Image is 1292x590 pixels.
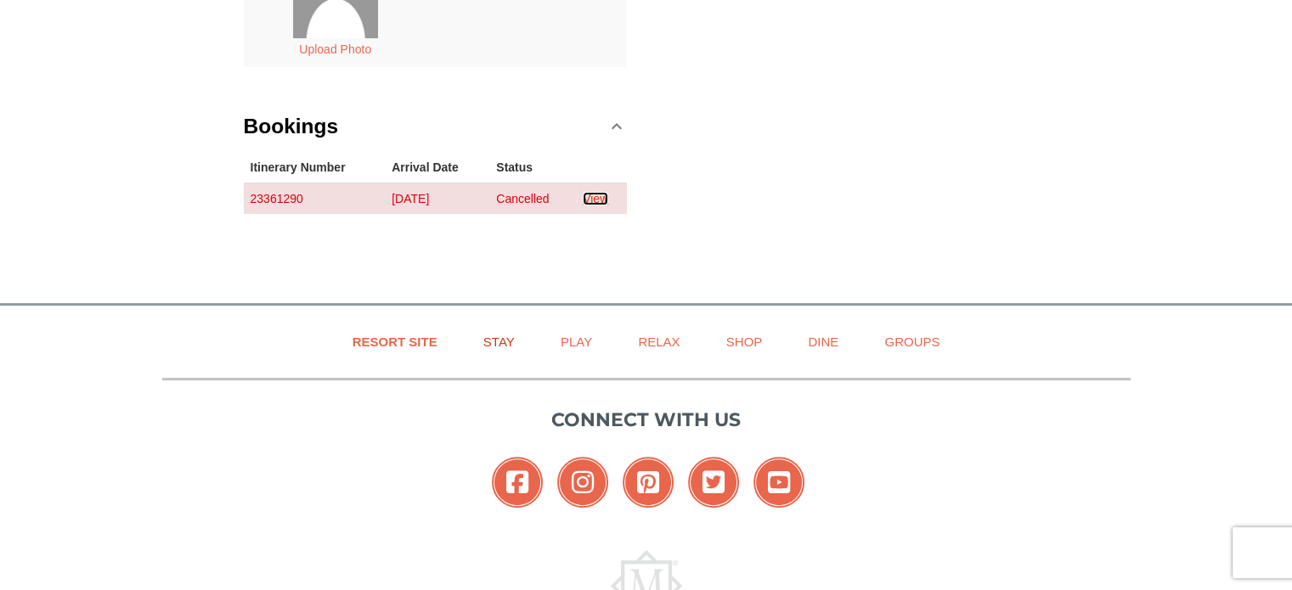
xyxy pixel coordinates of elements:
[385,183,489,214] td: [DATE]
[244,183,386,214] td: 23361290
[705,323,784,361] a: Shop
[244,152,386,183] th: Itinerary Number
[583,192,608,205] a: View
[331,323,459,361] a: Resort Site
[617,323,701,361] a: Relax
[787,323,860,361] a: Dine
[244,110,339,143] h3: Bookings
[290,38,381,60] button: Upload Photo
[162,406,1131,434] p: Connect with us
[489,152,576,183] th: Status
[462,323,536,361] a: Stay
[489,183,576,214] td: Cancelled
[244,101,628,152] a: Bookings
[539,323,613,361] a: Play
[385,152,489,183] th: Arrival Date
[863,323,961,361] a: Groups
